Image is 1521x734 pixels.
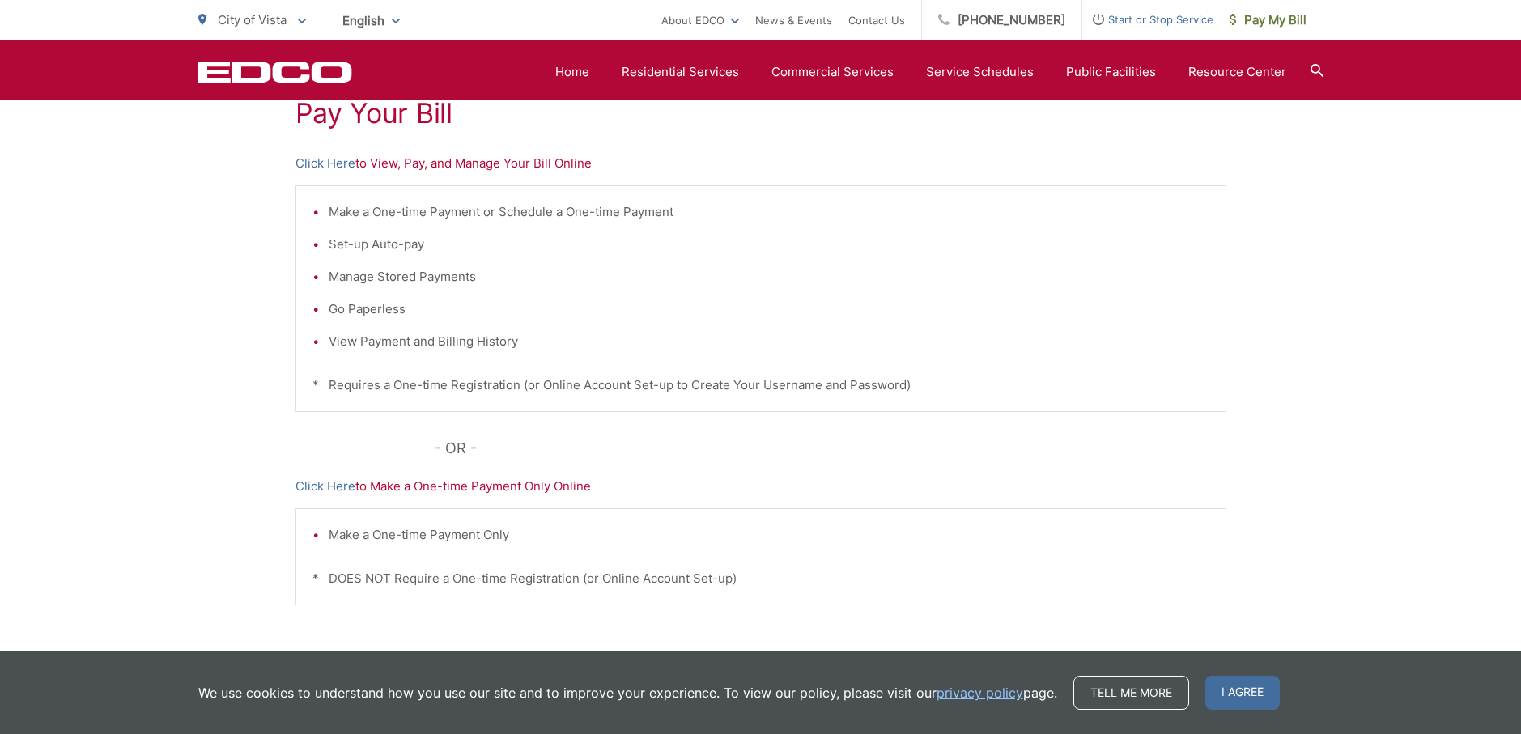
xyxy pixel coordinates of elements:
[622,62,739,82] a: Residential Services
[755,11,832,30] a: News & Events
[312,375,1209,395] p: * Requires a One-time Registration (or Online Account Set-up to Create Your Username and Password)
[312,569,1209,588] p: * DOES NOT Require a One-time Registration (or Online Account Set-up)
[295,477,1226,496] p: to Make a One-time Payment Only Online
[661,11,739,30] a: About EDCO
[1188,62,1286,82] a: Resource Center
[937,683,1023,702] a: privacy policy
[329,525,1209,545] li: Make a One-time Payment Only
[330,6,412,35] span: English
[329,202,1209,222] li: Make a One-time Payment or Schedule a One-time Payment
[435,436,1226,460] p: - OR -
[329,299,1209,319] li: Go Paperless
[295,154,1226,173] p: to View, Pay, and Manage Your Bill Online
[329,235,1209,254] li: Set-up Auto-pay
[1066,62,1156,82] a: Public Facilities
[329,332,1209,351] li: View Payment and Billing History
[1230,11,1306,30] span: Pay My Bill
[198,683,1057,702] p: We use cookies to understand how you use our site and to improve your experience. To view our pol...
[771,62,894,82] a: Commercial Services
[555,62,589,82] a: Home
[1073,676,1189,710] a: Tell me more
[295,477,355,496] a: Click Here
[1205,676,1280,710] span: I agree
[218,12,287,28] span: City of Vista
[295,97,1226,129] h1: Pay Your Bill
[198,61,352,83] a: EDCD logo. Return to the homepage.
[848,11,905,30] a: Contact Us
[295,154,355,173] a: Click Here
[926,62,1034,82] a: Service Schedules
[329,267,1209,286] li: Manage Stored Payments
